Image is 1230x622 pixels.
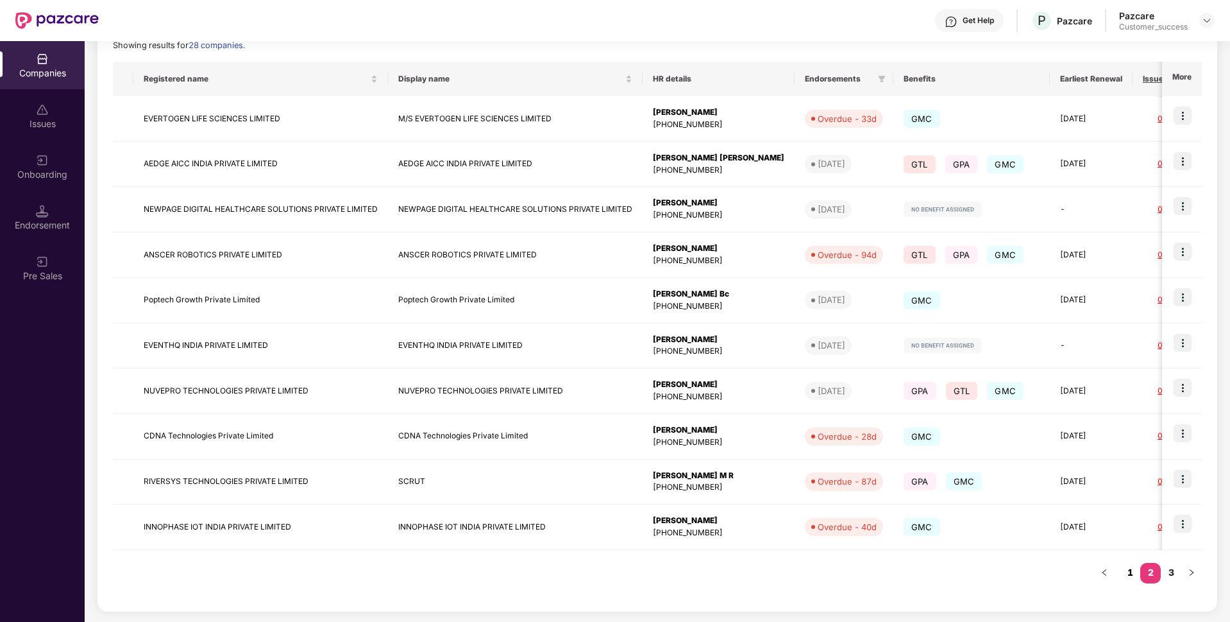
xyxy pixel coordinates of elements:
[653,424,784,436] div: [PERSON_NAME]
[133,368,388,414] td: NUVEPRO TECHNOLOGIES PRIVATE LIMITED
[133,142,388,187] td: AEDGE AICC INDIA PRIVATE LIMITED
[1100,569,1108,576] span: left
[1174,243,1192,261] img: icon
[1143,521,1177,533] div: 0
[1174,470,1192,488] img: icon
[653,527,784,539] div: [PHONE_NUMBER]
[805,74,873,84] span: Endorsements
[653,436,784,449] div: [PHONE_NUMBER]
[1174,197,1192,215] img: icon
[1162,62,1202,96] th: More
[653,379,784,391] div: [PERSON_NAME]
[875,71,888,87] span: filter
[653,255,784,267] div: [PHONE_NUMBER]
[818,384,845,397] div: [DATE]
[946,472,982,490] span: GMC
[388,460,643,505] td: SCRUT
[1174,152,1192,170] img: icon
[904,155,936,173] span: GTL
[1174,515,1192,533] img: icon
[904,382,936,400] span: GPA
[15,12,99,29] img: New Pazcare Logo
[1174,334,1192,352] img: icon
[945,155,978,173] span: GPA
[653,164,784,177] div: [PHONE_NUMBER]
[1143,476,1177,488] div: 0
[388,324,643,369] td: EVENTHQ INDIA PRIVATE LIMITED
[1143,249,1177,261] div: 0
[904,291,940,309] span: GMC
[1143,340,1177,352] div: 0
[904,428,940,445] span: GMC
[388,62,643,96] th: Display name
[1038,13,1046,28] span: P
[1119,22,1188,32] div: Customer_success
[1140,563,1161,582] a: 2
[113,40,245,50] span: Showing results for
[36,103,49,116] img: svg+xml;base64,PHN2ZyBpZD0iSXNzdWVzX2Rpc2FibGVkIiB4bWxucz0iaHR0cDovL3d3dy53My5vcmcvMjAwMC9zdmciIH...
[653,152,784,164] div: [PERSON_NAME] [PERSON_NAME]
[1174,379,1192,397] img: icon
[1143,385,1177,397] div: 0
[653,119,784,131] div: [PHONE_NUMBER]
[878,75,886,83] span: filter
[904,202,982,217] img: svg+xml;base64,PHN2ZyB4bWxucz0iaHR0cDovL3d3dy53My5vcmcvMjAwMC9zdmciIHdpZHRoPSIxMjIiIGhlaWdodD0iMj...
[1202,15,1212,26] img: svg+xml;base64,PHN2ZyBpZD0iRHJvcGRvd24tMzJ4MzIiIHhtbG5zPSJodHRwOi8vd3d3LnczLm9yZy8yMDAwL3N2ZyIgd2...
[987,246,1024,264] span: GMC
[1143,430,1177,442] div: 0
[388,505,643,550] td: INNOPHASE IOT INDIA PRIVATE LIMITED
[1050,278,1133,324] td: [DATE]
[1050,96,1133,142] td: [DATE]
[818,248,877,261] div: Overdue - 94d
[653,470,784,482] div: [PERSON_NAME] M R
[1050,324,1133,369] td: -
[653,288,784,300] div: [PERSON_NAME] Bc
[388,187,643,232] td: NEWPAGE DIGITAL HEALTHCARE SOLUTIONS PRIVATE LIMITED
[388,368,643,414] td: NUVEPRO TECHNOLOGIES PRIVATE LIMITED
[818,339,845,352] div: [DATE]
[1188,569,1195,576] span: right
[1050,142,1133,187] td: [DATE]
[398,74,623,84] span: Display name
[904,246,936,264] span: GTL
[1120,563,1140,583] li: 1
[904,518,940,536] span: GMC
[1181,563,1202,583] button: right
[133,414,388,460] td: CDNA Technologies Private Limited
[1161,563,1181,582] a: 3
[1050,187,1133,232] td: -
[388,278,643,324] td: Poptech Growth Private Limited
[946,382,978,400] span: GTL
[1143,294,1177,306] div: 0
[1119,10,1188,22] div: Pazcare
[987,155,1024,173] span: GMC
[388,414,643,460] td: CDNA Technologies Private Limited
[1120,563,1140,582] a: 1
[818,430,877,443] div: Overdue - 28d
[133,96,388,142] td: EVERTOGEN LIFE SCIENCES LIMITED
[133,187,388,232] td: NEWPAGE DIGITAL HEALTHCARE SOLUTIONS PRIVATE LIMITED
[653,391,784,403] div: [PHONE_NUMBER]
[388,232,643,278] td: ANSCER ROBOTICS PRIVATE LIMITED
[133,460,388,505] td: RIVERSYS TECHNOLOGIES PRIVATE LIMITED
[653,515,784,527] div: [PERSON_NAME]
[189,40,245,50] span: 28 companies.
[144,74,368,84] span: Registered name
[36,53,49,65] img: svg+xml;base64,PHN2ZyBpZD0iQ29tcGFuaWVzIiB4bWxucz0iaHR0cDovL3d3dy53My5vcmcvMjAwMC9zdmciIHdpZHRoPS...
[904,110,940,128] span: GMC
[1094,563,1115,583] button: left
[1050,414,1133,460] td: [DATE]
[1174,424,1192,442] img: icon
[963,15,994,26] div: Get Help
[1050,505,1133,550] td: [DATE]
[1161,563,1181,583] li: 3
[818,157,845,170] div: [DATE]
[1050,62,1133,96] th: Earliest Renewal
[1181,563,1202,583] li: Next Page
[818,112,877,125] div: Overdue - 33d
[36,205,49,218] img: svg+xml;base64,PHN2ZyB3aWR0aD0iMTQuNSIgaGVpZ2h0PSIxNC41IiB2aWV3Qm94PSIwIDAgMTYgMTYiIGZpbGw9Im5vbm...
[653,107,784,119] div: [PERSON_NAME]
[133,324,388,369] td: EVENTHQ INDIA PRIVATE LIMITED
[653,334,784,346] div: [PERSON_NAME]
[653,243,784,255] div: [PERSON_NAME]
